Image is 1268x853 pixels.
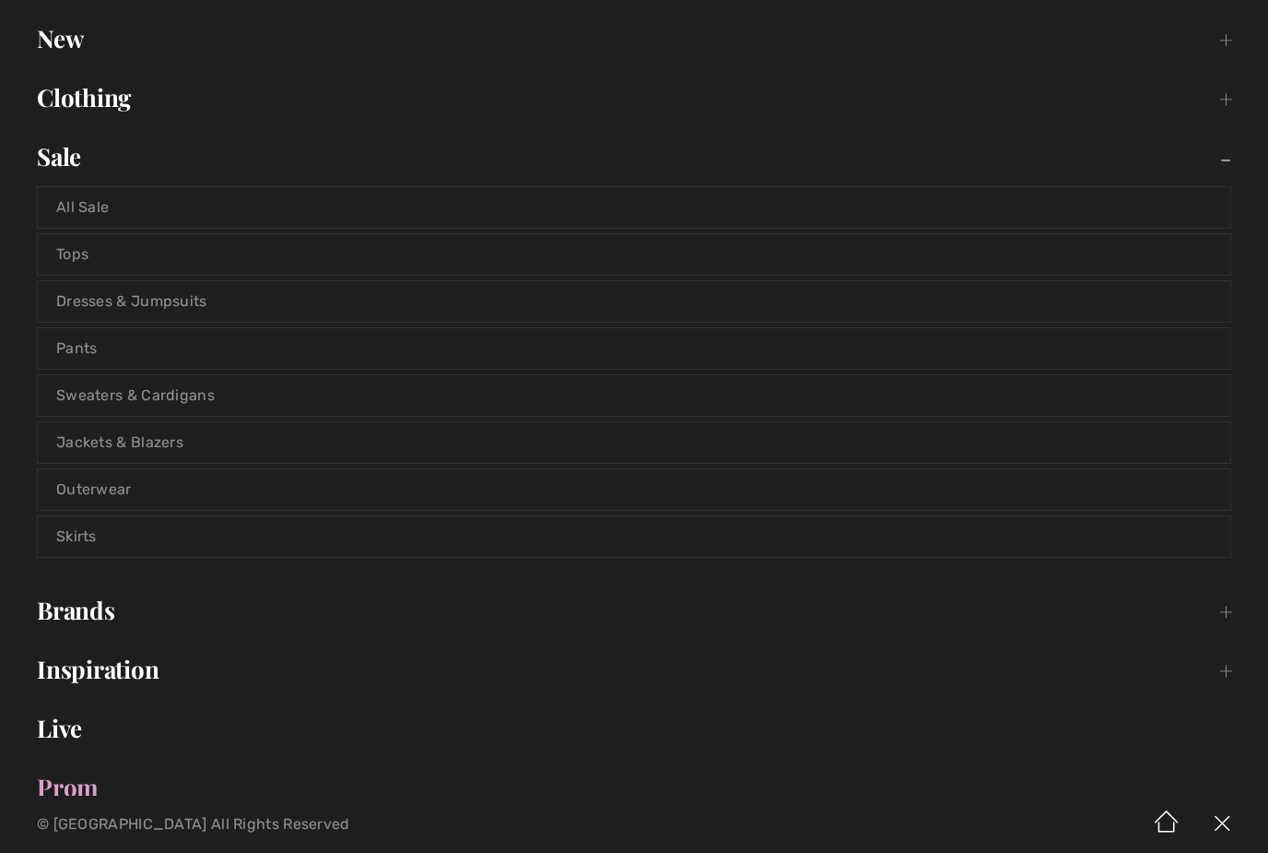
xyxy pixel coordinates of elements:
a: Brands [18,590,1250,631]
a: Sale [18,136,1250,177]
a: All Sale [38,187,1230,228]
a: Clothing [18,77,1250,118]
a: Pants [38,328,1230,369]
a: Skirts [38,516,1230,557]
p: © [GEOGRAPHIC_DATA] All Rights Reserved [37,818,745,831]
img: X [1194,796,1250,853]
a: Tops [38,234,1230,275]
a: Dresses & Jumpsuits [38,281,1230,322]
img: Home [1139,796,1194,853]
a: Prom [18,767,1250,808]
a: Inspiration [18,649,1250,690]
a: New [18,18,1250,59]
a: Jackets & Blazers [38,422,1230,463]
a: Sweaters & Cardigans [38,375,1230,416]
a: Live [18,708,1250,749]
a: Outerwear [38,469,1230,510]
span: Chat [43,13,81,30]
